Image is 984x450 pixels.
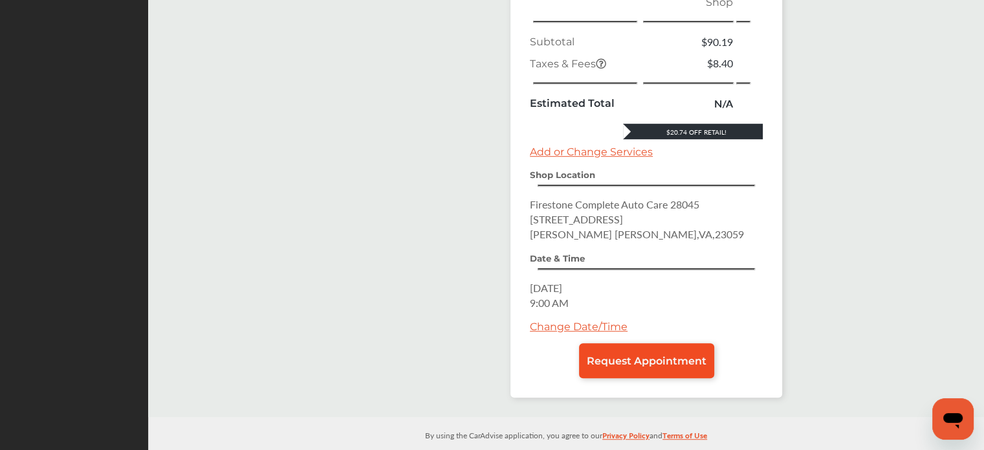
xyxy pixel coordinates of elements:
span: [DATE] [530,280,562,295]
a: Change Date/Time [530,321,628,333]
td: N/A [640,93,736,114]
span: 9:00 AM [530,295,569,310]
a: Privacy Policy [602,428,650,448]
span: Firestone Complete Auto Care 28045 [530,197,699,212]
td: Estimated Total [527,93,640,114]
td: $90.19 [640,31,736,52]
td: $8.40 [640,52,736,74]
strong: Shop Location [530,170,595,180]
span: [STREET_ADDRESS] [530,212,623,227]
div: $20.74 Off Retail! [623,128,763,137]
span: Request Appointment [587,355,706,367]
iframe: Button to launch messaging window [932,398,974,440]
td: Subtotal [527,31,640,52]
p: By using the CarAdvise application, you agree to our and [148,428,984,442]
a: Add or Change Services [530,146,653,158]
strong: Date & Time [530,253,585,264]
a: Request Appointment [579,343,714,378]
span: [PERSON_NAME] [PERSON_NAME] , VA , 23059 [530,227,744,242]
a: Terms of Use [662,428,707,448]
span: Taxes & Fees [530,58,606,70]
